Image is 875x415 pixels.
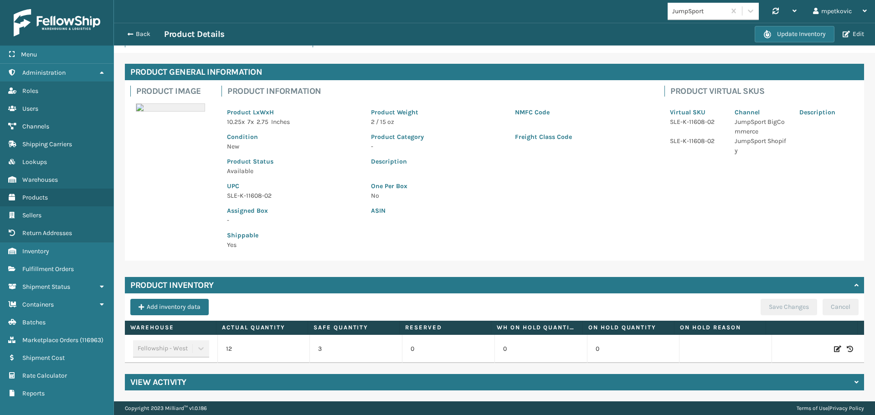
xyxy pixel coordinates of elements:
h4: Product Information [227,86,654,97]
p: JumpSport BigCommerce [735,117,788,136]
span: Shipment Status [22,283,70,291]
h4: Product General Information [125,64,864,80]
p: Freight Class Code [515,132,648,142]
span: Fulfillment Orders [22,265,74,273]
span: Inventory [22,247,49,255]
button: Add inventory data [130,299,209,315]
p: SLE-K-11608-02 [670,117,724,127]
span: Lookups [22,158,47,166]
p: Product Status [227,157,360,166]
p: ASIN [371,206,648,215]
p: Shippable [227,231,360,240]
img: 51104088640_40f294f443_o-scaled-700x700.jpg [136,103,205,112]
label: WH On hold quantity [497,323,577,332]
p: Product LxWxH [227,108,360,117]
td: 12 [217,335,310,363]
i: Edit [834,344,841,354]
p: Product Weight [371,108,504,117]
label: Actual Quantity [222,323,302,332]
span: Users [22,105,38,113]
p: UPC [227,181,360,191]
p: 0 [411,344,486,354]
span: 7 x [247,118,254,126]
p: JumpSport Shopify [735,136,788,155]
span: ( 116963 ) [80,336,103,344]
p: Channel [735,108,788,117]
label: On Hold Reason [680,323,760,332]
button: Save Changes [761,299,817,315]
p: Copyright 2023 Milliard™ v 1.0.186 [125,401,207,415]
p: Yes [227,240,360,250]
button: Update Inventory [755,26,834,42]
span: Shipment Cost [22,354,65,362]
span: 2.75 [257,118,268,126]
p: Available [227,166,360,176]
button: Cancel [823,299,859,315]
span: Return Addresses [22,229,72,237]
span: Inches [271,118,290,126]
p: One Per Box [371,181,648,191]
p: Virtual SKU [670,108,724,117]
span: 10.25 x [227,118,245,126]
div: JumpSport [672,6,726,16]
button: Back [122,30,164,38]
p: - [227,215,360,225]
label: Safe Quantity [314,323,394,332]
span: Administration [22,69,66,77]
label: On Hold Quantity [588,323,669,332]
p: SLE-K-11608-02 [670,136,724,146]
div: | [797,401,864,415]
a: Terms of Use [797,405,828,411]
p: Description [799,108,853,117]
p: Description [371,157,648,166]
p: New [227,142,360,151]
p: No [371,191,648,200]
p: - [371,142,504,151]
span: Channels [22,123,49,130]
td: 3 [309,335,402,363]
i: Inventory History [847,344,853,354]
span: Batches [22,318,46,326]
p: Assigned Box [227,206,360,215]
td: 0 [494,335,587,363]
p: Condition [227,132,360,142]
td: 0 [587,335,679,363]
span: Menu [21,51,37,58]
span: Containers [22,301,54,308]
p: Product Category [371,132,504,142]
span: Shipping Carriers [22,140,72,148]
span: 2 / 15 oz [371,118,394,126]
span: Reports [22,389,45,397]
a: Privacy Policy [829,405,864,411]
h4: Product Image [136,86,211,97]
span: Products [22,194,48,201]
label: Warehouse [130,323,211,332]
span: Rate Calculator [22,372,67,379]
p: NMFC Code [515,108,648,117]
label: Reserved [405,323,485,332]
span: Marketplace Orders [22,336,78,344]
button: Edit [840,30,867,38]
span: Warehouses [22,176,58,184]
span: Sellers [22,211,41,219]
h4: View Activity [130,377,186,388]
span: Roles [22,87,38,95]
img: logo [14,9,100,36]
h4: Product Inventory [130,280,214,291]
p: SLE-K-11608-02 [227,191,360,200]
h3: Product Details [164,29,225,40]
h4: Product Virtual SKUs [670,86,859,97]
